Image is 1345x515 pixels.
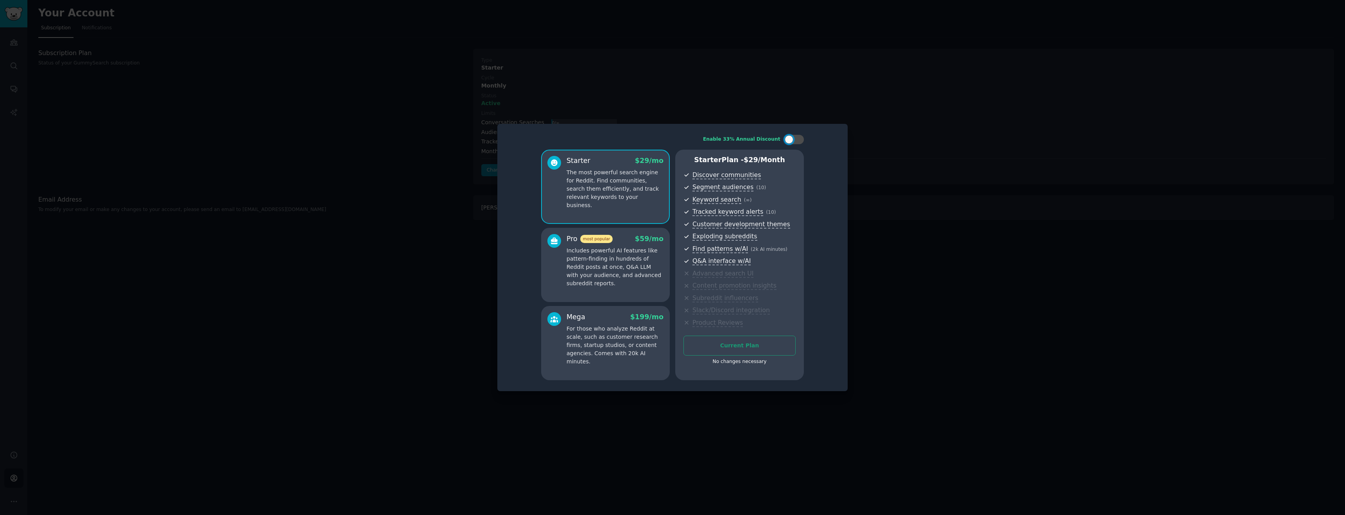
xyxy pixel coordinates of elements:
div: Enable 33% Annual Discount [703,136,780,143]
span: Slack/Discord integration [692,306,770,315]
span: Tracked keyword alerts [692,208,763,216]
span: Product Reviews [692,319,743,327]
div: No changes necessary [683,358,796,365]
span: Discover communities [692,171,761,179]
span: Exploding subreddits [692,232,757,241]
span: Find patterns w/AI [692,245,748,253]
span: Advanced search UI [692,270,753,278]
span: ( ∞ ) [744,197,752,203]
span: $ 59 /mo [635,235,664,243]
span: ( 10 ) [756,185,766,190]
span: most popular [580,235,613,243]
span: Keyword search [692,196,741,204]
div: Mega [567,312,585,322]
p: Starter Plan - [683,155,796,165]
span: Subreddit influencers [692,294,758,302]
span: Segment audiences [692,183,753,191]
span: Content promotion insights [692,282,777,290]
span: ( 2k AI minutes ) [751,247,787,252]
p: The most powerful search engine for Reddit. Find communities, search them efficiently, and track ... [567,168,664,209]
span: $ 199 /mo [630,313,664,321]
span: ( 10 ) [766,209,776,215]
div: Pro [567,234,613,244]
span: $ 29 /mo [635,157,664,165]
span: Q&A interface w/AI [692,257,751,265]
p: Includes powerful AI features like pattern-finding in hundreds of Reddit posts at once, Q&A LLM w... [567,247,664,288]
span: Customer development themes [692,220,790,229]
span: $ 29 /month [744,156,785,164]
div: Starter [567,156,590,166]
p: For those who analyze Reddit at scale, such as customer research firms, startup studios, or conte... [567,325,664,366]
